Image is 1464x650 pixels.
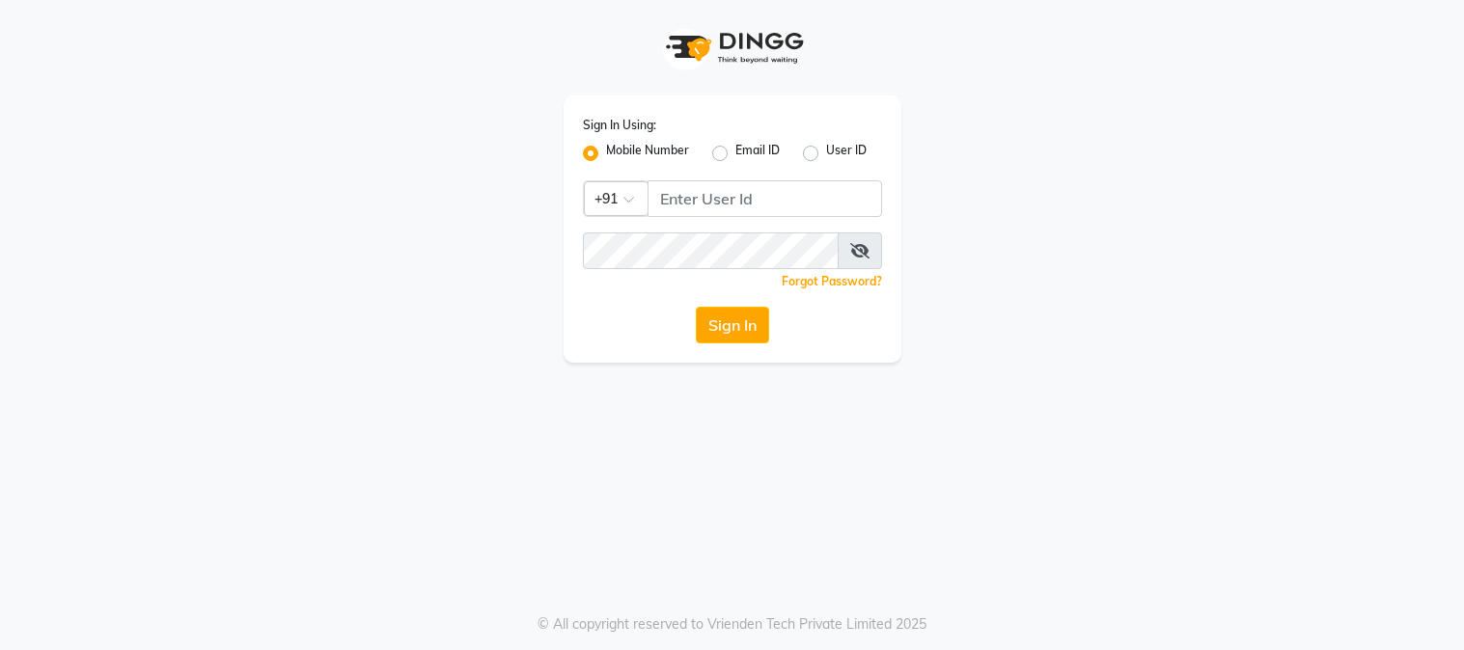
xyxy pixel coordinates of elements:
input: Username [648,180,882,217]
a: Forgot Password? [782,274,882,288]
button: Sign In [696,307,769,343]
input: Username [583,232,839,269]
label: User ID [826,142,867,165]
img: logo1.svg [655,19,810,76]
label: Sign In Using: [583,117,656,134]
label: Email ID [735,142,780,165]
label: Mobile Number [606,142,689,165]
